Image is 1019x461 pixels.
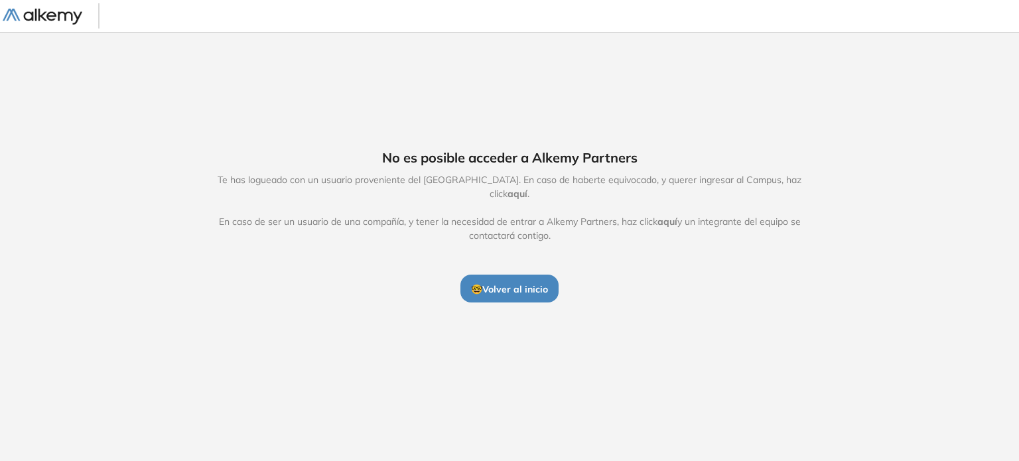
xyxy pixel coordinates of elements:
[382,148,638,168] span: No es posible acceder a Alkemy Partners
[508,188,527,200] span: aquí
[471,283,548,295] span: 🤓 Volver al inicio
[3,9,82,25] img: Logo
[657,216,677,228] span: aquí
[204,173,815,243] span: Te has logueado con un usuario proveniente del [GEOGRAPHIC_DATA]. En caso de haberte equivocado, ...
[460,275,559,302] button: 🤓Volver al inicio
